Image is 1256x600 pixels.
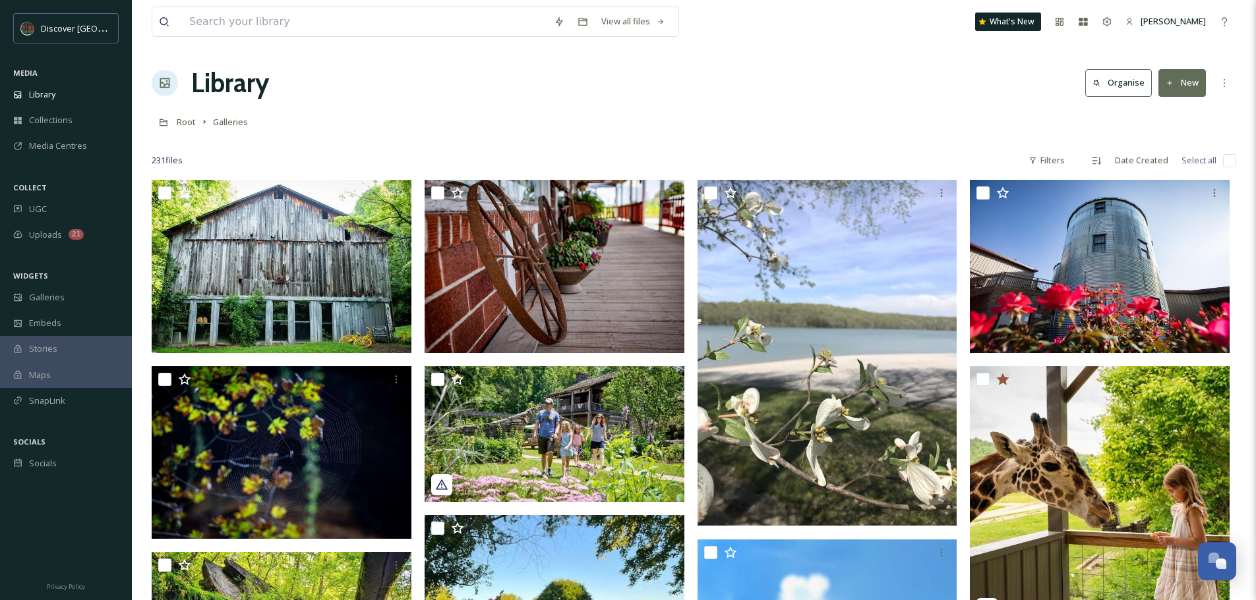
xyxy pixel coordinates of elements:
span: 231 file s [152,154,183,167]
a: [PERSON_NAME] [1119,9,1212,34]
img: 57dfae4e-3177-babb-6470-0e3c470b7b78.jpg [152,366,411,539]
img: daa0b193-9b28-dbd3-a5d1-654e21943c04.jpg [970,180,1230,353]
a: Root [177,114,196,130]
button: Organise [1085,69,1152,96]
a: Library [191,63,269,103]
a: What's New [975,13,1041,31]
img: 710f5acd-8699-3ce8-ee80-d851d820d64f.jpg [425,180,684,353]
img: SIN-logo.svg [21,22,34,35]
span: Library [29,88,55,101]
span: WIDGETS [13,271,48,281]
span: Socials [29,457,57,470]
span: Embeds [29,317,61,329]
div: Date Created [1108,148,1175,173]
div: Filters [1022,148,1071,173]
span: Uploads [29,229,62,241]
span: COLLECT [13,182,47,192]
span: UGC [29,203,47,215]
a: Galleries [213,114,248,130]
img: 46aa1f77-c410-af08-f476-be61212401af.jpg [152,180,411,353]
img: a76bc16b-eb59-1d1a-b0de-8d5d1e4d8b47.jpg [698,180,957,526]
span: Stories [29,342,57,355]
input: Search your library [183,7,547,36]
span: [PERSON_NAME] [1141,15,1206,27]
span: MEDIA [13,68,38,78]
span: Root [177,116,196,128]
a: Privacy Policy [47,578,85,593]
span: Collections [29,114,73,126]
button: Open Chat [1198,542,1236,580]
span: Privacy Policy [47,582,85,591]
span: SOCIALS [13,437,45,447]
span: Select all [1181,154,1216,167]
a: View all files [595,9,672,34]
img: c3a45ff9-ccd3-92b9-5488-08e350a07ec9.jpg [425,366,684,502]
span: Discover [GEOGRAPHIC_DATA][US_STATE] [41,22,206,34]
span: Maps [29,369,51,381]
span: Galleries [213,116,248,128]
span: SnapLink [29,395,65,407]
span: Galleries [29,291,65,304]
span: Media Centres [29,140,87,152]
div: 21 [69,229,84,240]
button: New [1158,69,1206,96]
